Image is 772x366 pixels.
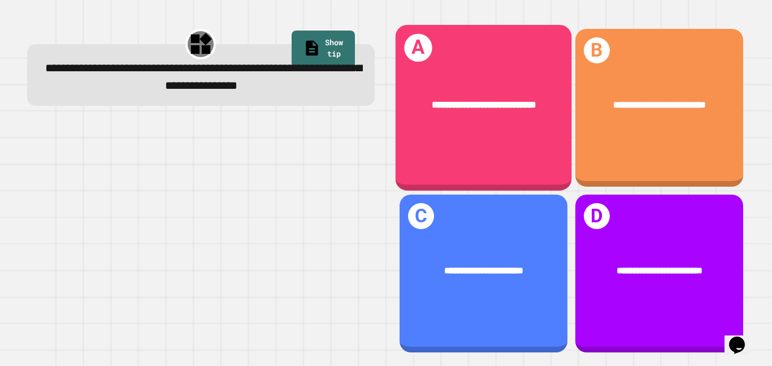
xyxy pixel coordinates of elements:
h1: B [584,37,610,64]
h1: D [584,203,610,230]
iframe: chat widget [725,321,761,355]
h1: C [408,203,435,230]
a: Show tip [292,31,355,68]
h1: A [404,34,432,62]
